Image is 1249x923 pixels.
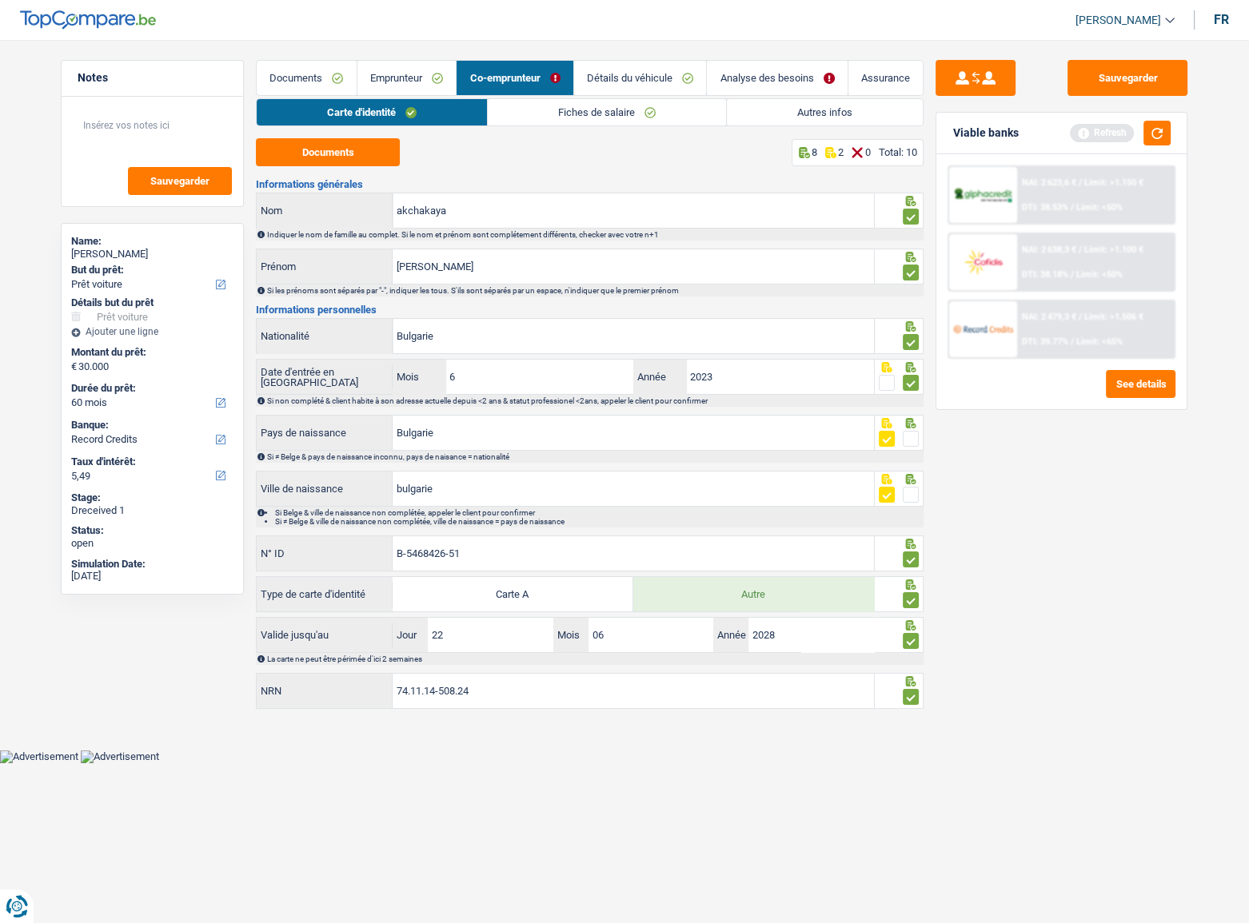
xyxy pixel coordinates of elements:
input: JJ [428,618,553,652]
li: Si ≠ Belge & ville de naissance non complétée, ville de naissance = pays de naissance [275,517,922,526]
label: Année [713,618,748,652]
span: DTI: 38.53% [1022,202,1068,213]
div: La carte ne peut être périmée d'ici 2 semaines [267,654,922,663]
button: Sauvegarder [1067,60,1187,96]
div: Stage: [71,491,233,504]
span: [PERSON_NAME] [1075,14,1161,27]
span: / [1079,312,1082,322]
div: Total: 10 [878,146,916,158]
img: Cofidis [953,247,1012,277]
input: 12.12.12-123.12 [393,674,874,708]
input: AAAA [748,618,873,652]
a: Carte d'identité [257,99,487,125]
div: Refresh [1070,124,1134,141]
div: Name: [71,235,233,248]
span: Limit: <50% [1076,202,1123,213]
div: Dreceived 1 [71,504,233,517]
span: Limit: >1.100 € [1084,245,1143,255]
span: DTI: 38.18% [1022,269,1068,280]
label: Nationalité [257,319,393,353]
label: Prénom [257,249,393,284]
div: Si les prénoms sont séparés par "-", indiquer les tous. S'ils sont séparés par un espace, n'indiq... [267,286,922,295]
div: Viable banks [952,126,1018,140]
label: Valide jusqu'au [257,623,393,648]
a: [PERSON_NAME] [1063,7,1175,34]
a: Documents [257,61,357,95]
div: open [71,537,233,550]
span: / [1071,269,1074,280]
label: Pays de naissance [257,416,393,450]
label: Durée du prêt: [71,382,230,395]
a: Analyse des besoins [707,61,848,95]
span: Limit: >1.150 € [1084,177,1143,188]
div: Si non complété & client habite à son adresse actuelle depuis <2 ans & statut professionel <2ans,... [267,396,922,405]
div: Status: [71,524,233,537]
button: See details [1106,370,1175,398]
span: / [1079,177,1082,188]
span: Limit: <50% [1076,269,1123,280]
img: AlphaCredit [953,186,1012,205]
div: Ajouter une ligne [71,326,233,337]
h5: Notes [78,71,227,85]
span: / [1071,202,1074,213]
div: Indiquer le nom de famille au complet. Si le nom et prénom sont complétement différents, checker ... [267,230,922,239]
input: Belgique [393,416,874,450]
a: Fiches de salaire [488,99,726,125]
span: DTI: 39.77% [1022,336,1068,347]
button: Documents [256,138,400,166]
a: Emprunteur [357,61,457,95]
button: Sauvegarder [128,167,232,195]
label: NRN [257,674,393,708]
label: Jour [393,618,428,652]
label: Date d'entrée en [GEOGRAPHIC_DATA] [257,364,393,390]
input: AAAA [686,360,874,394]
div: [PERSON_NAME] [71,248,233,261]
input: MM [589,618,713,652]
p: 8 [812,146,817,158]
div: Simulation Date: [71,558,233,571]
a: Détails du véhicule [574,61,707,95]
span: / [1071,336,1074,347]
label: Année [633,360,686,394]
label: Montant du prêt: [71,346,230,359]
h3: Informations personnelles [256,304,924,315]
span: NAI: 2 638,3 € [1022,245,1076,255]
span: NAI: 2 479,3 € [1022,312,1076,322]
label: Carte A [393,577,633,611]
label: Banque: [71,419,230,432]
input: MM [445,360,633,394]
div: Détails but du prêt [71,296,233,309]
a: Co-emprunteur [457,61,573,95]
label: Type de carte d'identité [257,582,393,607]
label: Nom [257,193,393,228]
span: NAI: 2 623,6 € [1022,177,1076,188]
li: Si Belge & ville de naissance non complétée, appeler le client pour confirmer [275,508,922,517]
p: 0 [864,146,870,158]
label: But du prêt: [71,264,230,277]
div: fr [1214,12,1229,27]
p: 2 [838,146,844,158]
span: Limit: >1.506 € [1084,312,1143,322]
img: TopCompare Logo [20,10,156,30]
label: N° ID [257,536,393,571]
label: Mois [393,360,445,394]
a: Assurance [848,61,924,95]
label: Ville de naissance [257,471,393,506]
img: Record Credits [953,314,1012,344]
input: Belgique [393,319,874,353]
label: Taux d'intérêt: [71,456,230,468]
span: / [1079,245,1082,255]
h3: Informations générales [256,179,924,189]
span: Sauvegarder [150,176,209,186]
a: Autres infos [727,99,923,125]
div: Si ≠ Belge & pays de naissance inconnu, pays de naisance = nationalité [267,452,922,461]
span: Limit: <65% [1076,336,1123,347]
label: Mois [553,618,589,652]
input: B-1234567-89 [393,536,874,571]
label: Autre [633,577,874,611]
div: [DATE] [71,570,233,583]
span: € [71,360,77,373]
